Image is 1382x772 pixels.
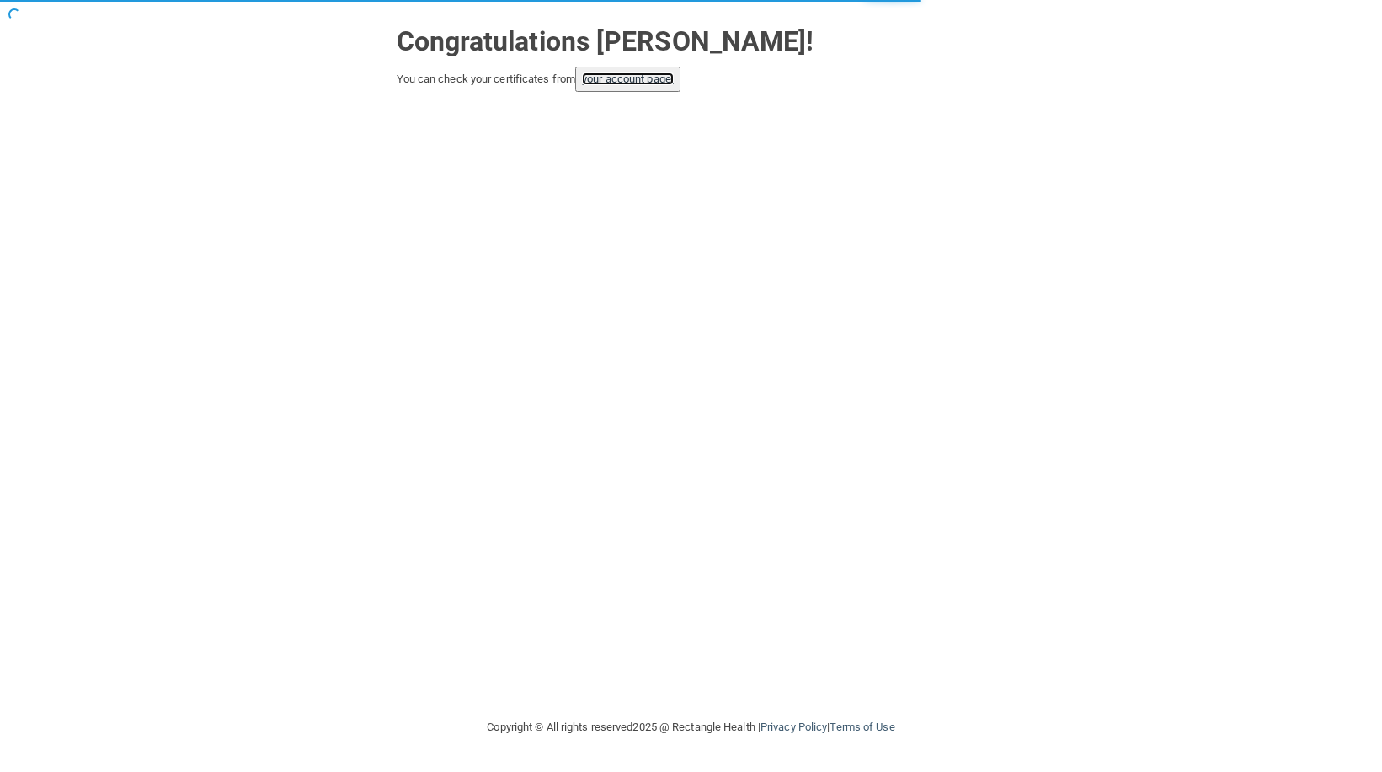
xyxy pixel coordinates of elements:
a: Terms of Use [830,721,894,733]
button: your account page! [575,67,680,92]
div: You can check your certificates from [397,67,986,92]
a: Privacy Policy [760,721,827,733]
a: your account page! [582,72,674,85]
strong: Congratulations [PERSON_NAME]! [397,25,814,57]
div: Copyright © All rights reserved 2025 @ Rectangle Health | | [384,700,999,754]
